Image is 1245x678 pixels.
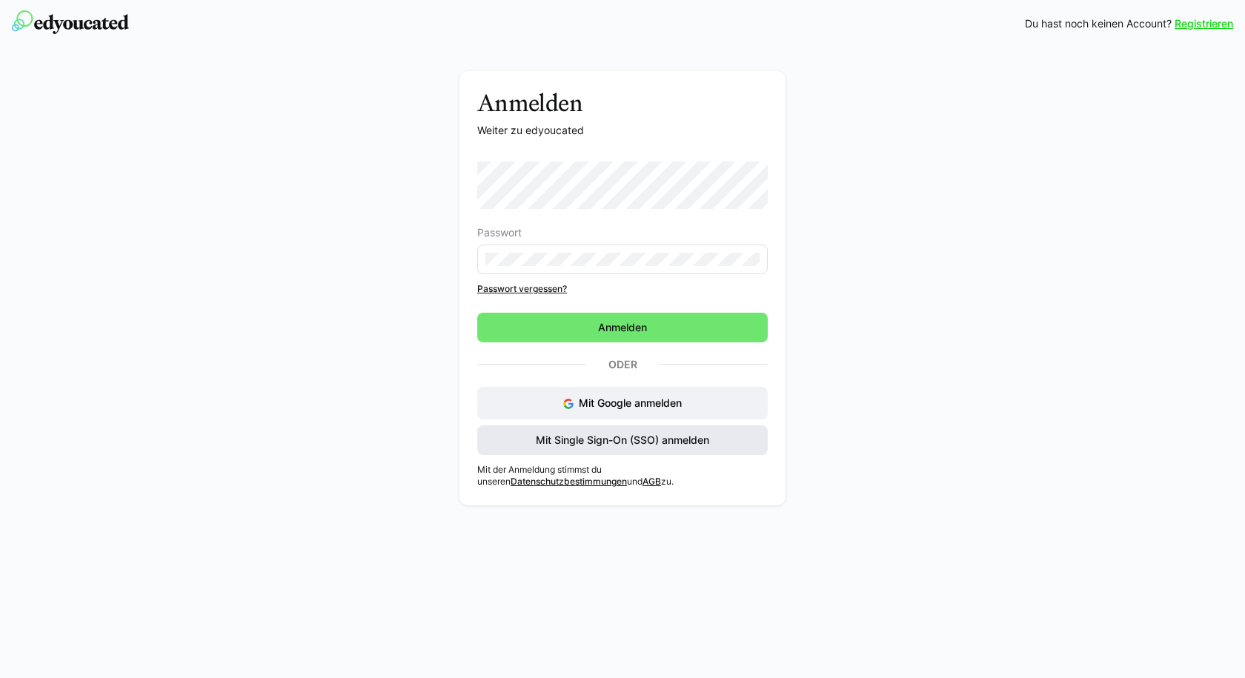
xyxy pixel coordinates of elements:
[477,89,768,117] h3: Anmelden
[477,425,768,455] button: Mit Single Sign-On (SSO) anmelden
[477,283,768,295] a: Passwort vergessen?
[1025,16,1172,31] span: Du hast noch keinen Account?
[477,313,768,342] button: Anmelden
[511,476,627,487] a: Datenschutzbestimmungen
[579,396,682,409] span: Mit Google anmelden
[534,433,711,448] span: Mit Single Sign-On (SSO) anmelden
[1175,16,1233,31] a: Registrieren
[477,227,522,239] span: Passwort
[477,123,768,138] p: Weiter zu edyoucated
[12,10,129,34] img: edyoucated
[477,464,768,488] p: Mit der Anmeldung stimmst du unseren und zu.
[596,320,649,335] span: Anmelden
[477,387,768,419] button: Mit Google anmelden
[643,476,661,487] a: AGB
[586,354,659,375] p: Oder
